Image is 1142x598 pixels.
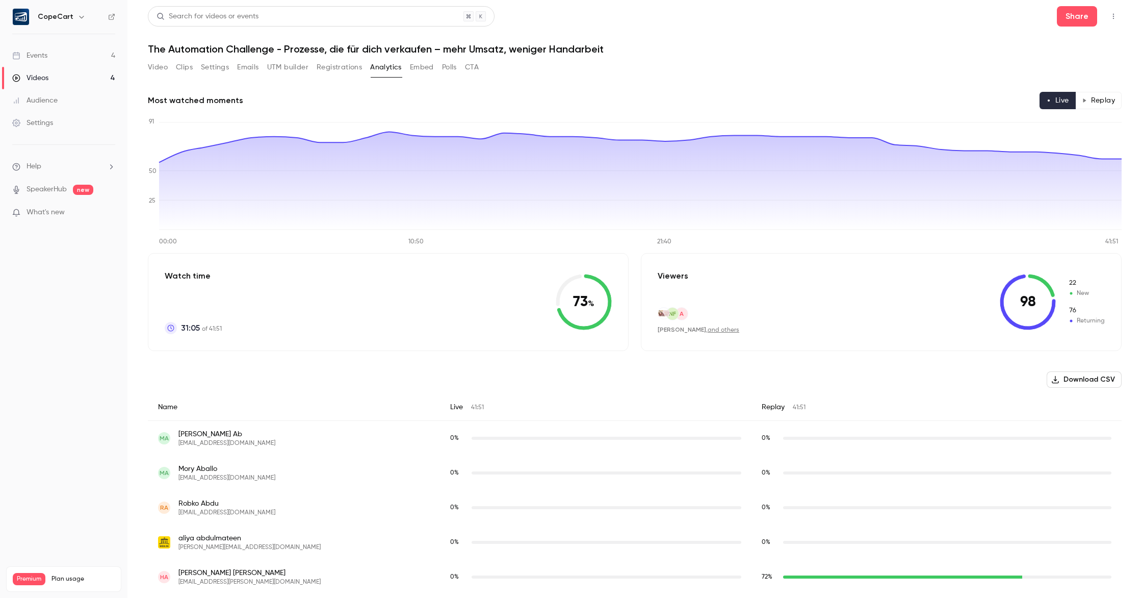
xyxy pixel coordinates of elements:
[1068,306,1105,315] span: Returning
[1105,8,1122,24] button: Top Bar Actions
[762,470,770,476] span: 0 %
[176,59,193,76] button: Clips
[793,405,806,411] span: 41:51
[762,539,770,545] span: 0 %
[178,509,275,517] span: [EMAIL_ADDRESS][DOMAIN_NAME]
[8,65,167,128] div: Actually, when i look at the config of your follow up emails, it looks like it doesn't include th...
[148,456,1122,490] div: moryaballo7@gmail.com
[762,468,778,478] span: Replay watch time
[762,503,778,512] span: Replay watch time
[762,435,770,441] span: 0 %
[165,270,222,282] p: Watch time
[1068,279,1105,288] span: New
[178,568,321,578] span: [PERSON_NAME] [PERSON_NAME]
[1105,239,1118,245] tspan: 41:51
[160,4,179,23] button: Home
[13,9,29,25] img: CopeCart
[45,31,188,51] div: Ok, so they recived the mail and got the replay link, right?
[762,574,772,580] span: 72 %
[8,65,196,129] div: Salim says…
[160,572,168,582] span: HA
[762,505,770,511] span: 0 %
[175,330,191,346] button: Send a message…
[762,434,778,443] span: Replay watch time
[450,539,459,545] span: 0 %
[450,505,459,511] span: 0 %
[148,43,1122,55] h1: The Automation Challenge - Prozesse, die für dich verkaufen – mehr Umsatz, weniger Handarbeit
[12,95,58,106] div: Audience
[37,296,196,328] div: ok, ich will change this for the following mails!
[708,327,739,333] a: and others
[658,326,706,333] span: [PERSON_NAME]
[178,499,275,509] span: Robko Abdu
[658,326,739,334] div: ,
[762,538,778,547] span: Replay watch time
[179,4,197,22] div: Close
[450,538,466,547] span: Live watch time
[450,572,466,582] span: Live watch time
[450,468,466,478] span: Live watch time
[29,6,45,22] img: Profile image for Salim
[16,280,102,286] div: [PERSON_NAME] • 52m ago
[27,184,67,195] a: SpeakerHub
[148,394,440,421] div: Name
[450,434,466,443] span: Live watch time
[148,59,168,76] button: Video
[45,302,188,322] div: ok, ich will change this for the following mails!
[178,429,275,439] span: [PERSON_NAME] Ab
[1040,92,1076,109] button: Live
[149,198,155,204] tspan: 25
[51,575,115,583] span: Plan usage
[178,543,321,552] span: [PERSON_NAME][EMAIL_ADDRESS][DOMAIN_NAME]
[73,185,93,195] span: new
[49,13,70,23] p: Active
[149,168,157,175] tspan: 50
[181,322,222,334] p: of 41:51
[16,71,159,121] div: Actually, when i look at the config of your follow up emails, it looks like it doesn't include th...
[181,322,200,334] span: 31:05
[8,129,196,296] div: Salim says…
[7,4,26,23] button: go back
[450,470,459,476] span: 0 %
[440,394,751,421] div: Live
[9,313,195,330] textarea: Message…
[471,405,484,411] span: 41:51
[32,334,40,342] button: Emoji picker
[27,161,41,172] span: Help
[8,25,196,65] div: user says…
[178,578,321,586] span: [EMAIL_ADDRESS][PERSON_NAME][DOMAIN_NAME]
[159,239,177,245] tspan: 00:00
[148,94,243,107] h2: Most watched moments
[13,573,45,585] span: Premium
[16,334,24,342] button: Upload attachment
[12,118,53,128] div: Settings
[157,11,258,22] div: Search for videos or events
[8,296,196,329] div: user says…
[12,73,48,83] div: Videos
[408,239,424,245] tspan: 10:50
[148,421,1122,456] div: moryaballo@gmail.com
[8,129,151,278] div: [PERSON_NAME] • 52m ago
[201,59,229,76] button: Settings
[158,536,170,549] img: web.de
[669,309,676,318] span: NF
[160,503,168,512] span: RA
[160,468,169,478] span: MA
[450,503,466,512] span: Live watch time
[1057,6,1097,27] button: Share
[12,161,115,172] li: help-dropdown-opener
[149,119,154,125] tspan: 91
[49,5,116,13] h1: [PERSON_NAME]
[450,435,459,441] span: 0 %
[178,439,275,447] span: [EMAIL_ADDRESS][DOMAIN_NAME]
[12,51,47,61] div: Events
[680,309,684,318] span: A
[27,207,65,218] span: What's new
[370,59,402,76] button: Analytics
[450,574,459,580] span: 0 %
[1068,316,1105,326] span: Returning
[442,59,457,76] button: Polls
[38,12,73,22] h6: CopeCart
[657,239,671,245] tspan: 21:40
[148,490,1122,525] div: robkoabdu@gmail.com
